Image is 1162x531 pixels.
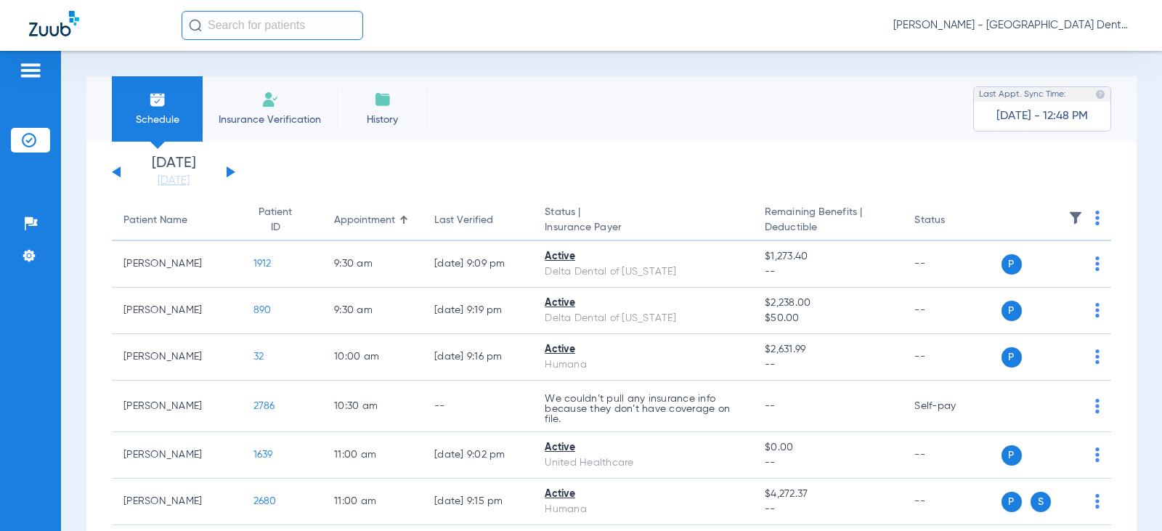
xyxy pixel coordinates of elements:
input: Search for patients [182,11,363,40]
th: Remaining Benefits | [753,200,903,241]
td: -- [903,241,1001,288]
div: Active [545,342,742,357]
img: group-dot-blue.svg [1095,447,1100,462]
img: filter.svg [1068,211,1083,225]
td: [DATE] 9:09 PM [423,241,533,288]
div: Delta Dental of [US_STATE] [545,264,742,280]
span: Insurance Payer [545,220,742,235]
span: P [1001,254,1022,275]
div: Patient Name [123,213,230,228]
div: United Healthcare [545,455,742,471]
img: last sync help info [1095,89,1105,100]
div: Last Verified [434,213,493,228]
td: 10:30 AM [322,381,423,432]
td: -- [423,381,533,432]
img: group-dot-blue.svg [1095,256,1100,271]
td: -- [903,334,1001,381]
img: group-dot-blue.svg [1095,349,1100,364]
span: -- [765,401,776,411]
div: Active [545,440,742,455]
div: Appointment [334,213,411,228]
span: -- [765,502,891,517]
td: [DATE] 9:15 PM [423,479,533,525]
img: group-dot-blue.svg [1095,399,1100,413]
div: Humana [545,502,742,517]
span: 2786 [253,401,275,411]
td: [DATE] 9:02 PM [423,432,533,479]
div: Active [545,249,742,264]
td: [PERSON_NAME] [112,334,242,381]
div: Patient ID [253,205,311,235]
div: Last Verified [434,213,521,228]
span: 1912 [253,259,272,269]
span: [DATE] - 12:48 PM [996,109,1088,123]
td: [PERSON_NAME] [112,241,242,288]
li: [DATE] [130,156,217,188]
td: [DATE] 9:19 PM [423,288,533,334]
td: 9:30 AM [322,241,423,288]
img: group-dot-blue.svg [1095,494,1100,508]
span: $50.00 [765,311,891,326]
img: History [374,91,391,108]
span: P [1001,301,1022,321]
span: $2,238.00 [765,296,891,311]
img: Manual Insurance Verification [261,91,279,108]
span: Schedule [123,113,192,127]
td: -- [903,479,1001,525]
img: group-dot-blue.svg [1095,211,1100,225]
td: [DATE] 9:16 PM [423,334,533,381]
img: hamburger-icon [19,62,42,79]
img: Search Icon [189,19,202,32]
span: Deductible [765,220,891,235]
td: 9:30 AM [322,288,423,334]
td: 11:00 AM [322,479,423,525]
span: $1,273.40 [765,249,891,264]
a: [DATE] [130,174,217,188]
p: We couldn’t pull any insurance info because they don’t have coverage on file. [545,394,742,424]
span: Last Appt. Sync Time: [979,87,1066,102]
span: P [1001,445,1022,466]
span: $4,272.37 [765,487,891,502]
div: Appointment [334,213,395,228]
td: [PERSON_NAME] [112,381,242,432]
span: P [1001,347,1022,368]
span: 2680 [253,496,277,506]
span: -- [765,357,891,373]
span: -- [765,264,891,280]
div: Humana [545,357,742,373]
span: 32 [253,352,264,362]
span: $0.00 [765,440,891,455]
span: S [1031,492,1051,512]
div: Active [545,296,742,311]
td: Self-pay [903,381,1001,432]
span: $2,631.99 [765,342,891,357]
span: 890 [253,305,272,315]
td: -- [903,288,1001,334]
th: Status [903,200,1001,241]
img: group-dot-blue.svg [1095,303,1100,317]
span: -- [765,455,891,471]
td: [PERSON_NAME] [112,479,242,525]
img: Schedule [149,91,166,108]
td: 10:00 AM [322,334,423,381]
span: 1639 [253,450,273,460]
td: [PERSON_NAME] [112,432,242,479]
div: Patient Name [123,213,187,228]
img: Zuub Logo [29,11,79,36]
span: [PERSON_NAME] - [GEOGRAPHIC_DATA] Dental Care [893,18,1133,33]
span: History [348,113,417,127]
td: 11:00 AM [322,432,423,479]
div: Delta Dental of [US_STATE] [545,311,742,326]
div: Patient ID [253,205,298,235]
td: -- [903,432,1001,479]
span: Insurance Verification [214,113,326,127]
span: P [1001,492,1022,512]
td: [PERSON_NAME] [112,288,242,334]
th: Status | [533,200,753,241]
div: Active [545,487,742,502]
